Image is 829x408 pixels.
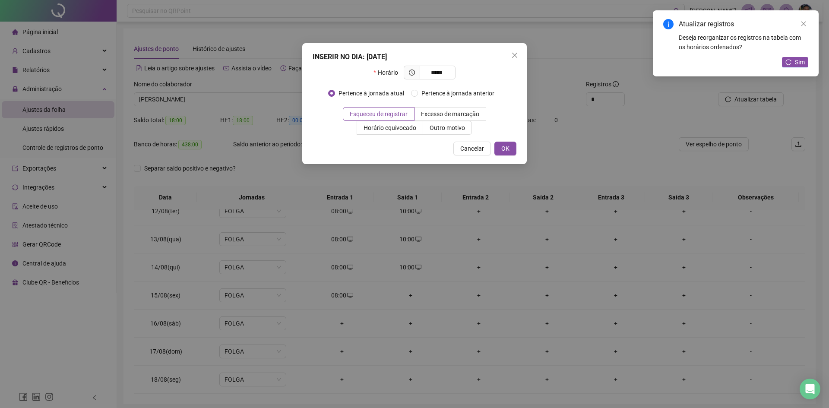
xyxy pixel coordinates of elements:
[801,21,807,27] span: close
[350,111,408,117] span: Esqueceu de registrar
[508,48,522,62] button: Close
[679,19,808,29] div: Atualizar registros
[795,57,805,67] span: Sim
[418,89,498,98] span: Pertence à jornada anterior
[335,89,408,98] span: Pertence à jornada atual
[409,70,415,76] span: clock-circle
[494,142,516,155] button: OK
[460,144,484,153] span: Cancelar
[421,111,479,117] span: Excesso de marcação
[679,33,808,52] div: Deseja reorganizar os registros na tabela com os horários ordenados?
[799,19,808,28] a: Close
[782,57,808,67] button: Sim
[453,142,491,155] button: Cancelar
[430,124,465,131] span: Outro motivo
[785,59,791,65] span: reload
[501,144,509,153] span: OK
[373,66,403,79] label: Horário
[663,19,674,29] span: info-circle
[800,379,820,399] div: Open Intercom Messenger
[364,124,416,131] span: Horário equivocado
[511,52,518,59] span: close
[313,52,516,62] div: INSERIR NO DIA : [DATE]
